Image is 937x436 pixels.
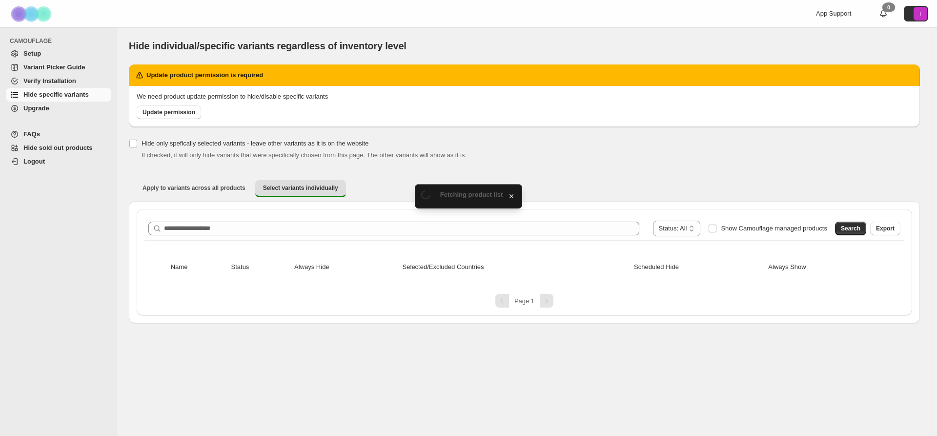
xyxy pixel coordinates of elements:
span: Apply to variants across all products [143,184,245,192]
a: 0 [878,9,888,19]
span: CAMOUFLAGE [10,37,112,45]
th: Name [168,256,228,278]
img: Camouflage [8,0,57,27]
span: Setup [23,50,41,57]
span: If checked, it will only hide variants that were specifically chosen from this page. The other va... [142,151,467,159]
span: Search [841,225,860,232]
a: Verify Installation [6,74,111,88]
button: Search [835,222,866,235]
div: Select variants individually [129,201,920,323]
text: T [919,11,922,17]
span: App Support [816,10,851,17]
nav: Pagination [144,294,904,308]
span: Variant Picker Guide [23,63,85,71]
a: Logout [6,155,111,168]
th: Always Show [765,256,881,278]
a: Hide sold out products [6,141,111,155]
div: 0 [882,2,895,12]
span: Update permission [143,108,195,116]
th: Selected/Excluded Countries [400,256,631,278]
th: Always Hide [291,256,400,278]
span: Verify Installation [23,77,76,84]
span: Show Camouflage managed products [721,225,827,232]
span: We need product update permission to hide/disable specific variants [137,93,328,100]
span: Avatar with initials T [914,7,927,21]
span: Logout [23,158,45,165]
button: Export [870,222,900,235]
span: FAQs [23,130,40,138]
span: Hide sold out products [23,144,93,151]
th: Status [228,256,292,278]
span: Upgrade [23,104,49,112]
a: Update permission [137,105,201,119]
a: Upgrade [6,102,111,115]
span: Hide specific variants [23,91,89,98]
button: Avatar with initials T [904,6,928,21]
th: Scheduled Hide [631,256,765,278]
button: Select variants individually [255,180,346,197]
span: Page 1 [514,297,534,305]
span: Fetching product list [440,191,503,198]
a: Setup [6,47,111,61]
span: Hide individual/specific variants regardless of inventory level [129,41,407,51]
button: Apply to variants across all products [135,180,253,196]
span: Export [876,225,895,232]
span: Hide only spefically selected variants - leave other variants as it is on the website [142,140,368,147]
h2: Update product permission is required [146,70,263,80]
a: FAQs [6,127,111,141]
a: Variant Picker Guide [6,61,111,74]
a: Hide specific variants [6,88,111,102]
span: Select variants individually [263,184,338,192]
